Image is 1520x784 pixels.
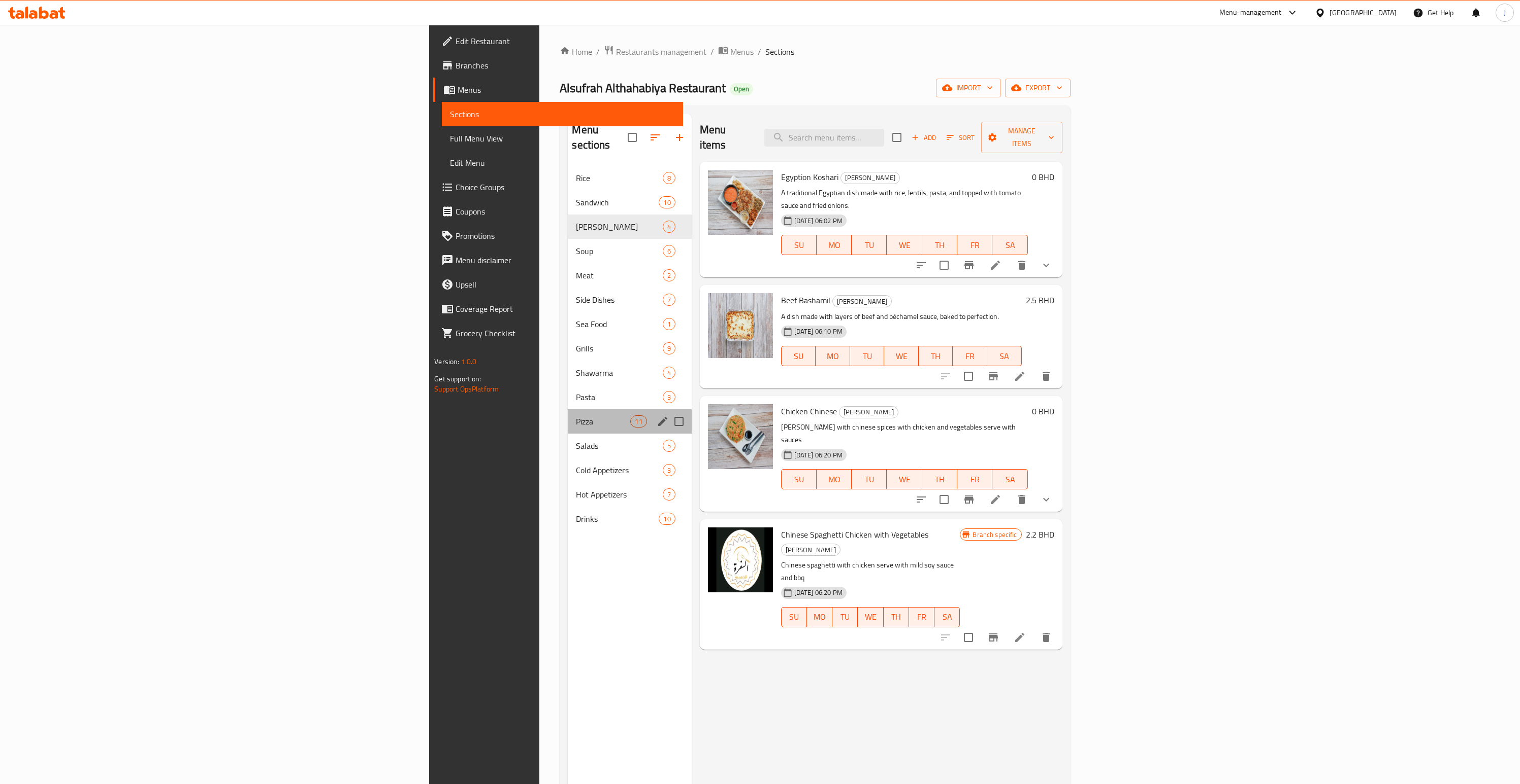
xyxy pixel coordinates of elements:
div: Soup6 [568,239,691,263]
button: delete [1010,487,1034,512]
span: Coverage Report [456,303,675,315]
a: Menu disclaimer [433,248,683,272]
a: Edit menu item [989,259,1001,271]
img: Beef Bashamil [708,293,773,358]
span: 4 [663,222,675,232]
svg: Show Choices [1040,259,1052,271]
div: Side Dishes7 [568,288,691,312]
span: Select to update [958,366,979,387]
span: SA [991,349,1018,364]
span: FR [913,610,930,624]
span: Meat [576,269,662,281]
span: Select to update [958,627,979,648]
span: Edit Restaurant [456,35,675,47]
div: Menu-management [1219,7,1282,19]
button: Sort [944,130,977,146]
span: Sort sections [643,125,667,150]
div: [GEOGRAPHIC_DATA] [1330,7,1397,18]
span: Select to update [933,489,955,510]
button: MO [807,607,832,627]
span: Grills [576,342,662,354]
span: 4 [663,368,675,378]
div: items [659,513,675,525]
span: WE [891,472,918,487]
li: / [758,46,761,58]
a: Edit Menu [442,151,683,175]
button: FR [957,469,992,489]
a: Menus [433,78,683,102]
h2: Menu items [700,122,753,153]
div: Salads [576,440,662,452]
span: Sections [765,46,794,58]
p: Chinese spaghetti with chicken serve with mild soy sauce and bbq [781,559,960,584]
button: sort-choices [909,487,933,512]
div: Pizza11edit [568,409,691,434]
span: Cold Appetizers [576,464,662,476]
span: Soup [576,245,662,257]
span: 10 [659,514,674,524]
a: Coverage Report [433,297,683,321]
button: Branch-specific-item [957,253,981,277]
span: TU [856,472,883,487]
span: 6 [663,246,675,256]
a: Edit menu item [1014,631,1026,644]
button: TU [852,235,887,255]
div: Salads5 [568,434,691,458]
div: Rice [576,172,662,184]
span: 3 [663,466,675,475]
span: TH [926,472,953,487]
span: Edit Menu [450,157,675,169]
a: Promotions [433,224,683,248]
span: Add [910,132,937,144]
img: Chinese Spaghetti Chicken with Vegetables [708,527,773,592]
span: [PERSON_NAME] [576,221,662,233]
button: FR [957,235,992,255]
span: Upsell [456,278,675,291]
div: Rice8 [568,166,691,190]
span: SA [996,238,1023,253]
a: Upsell [433,272,683,297]
nav: breadcrumb [560,45,1070,58]
button: TH [922,235,957,255]
span: Chicken Chinese [781,404,837,419]
span: MO [820,349,846,364]
button: WE [887,469,922,489]
span: export [1013,82,1062,94]
div: Meat2 [568,263,691,288]
span: import [944,82,993,94]
span: Shawarma [576,367,662,379]
span: TH [888,610,905,624]
span: Add item [908,130,940,146]
span: MO [821,238,848,253]
span: Sections [450,108,675,120]
span: Version: [434,355,459,368]
span: 1.0.0 [461,355,477,368]
div: items [663,269,675,281]
div: items [663,294,675,306]
svg: Show Choices [1040,493,1052,506]
div: Hot Appetizers7 [568,482,691,507]
span: Beef Bashamil [781,293,830,308]
span: Sort [947,132,975,144]
span: Pizza [576,415,630,427]
div: Cold Appetizers3 [568,458,691,482]
div: Pasta3 [568,385,691,409]
span: [DATE] 06:10 PM [790,327,847,336]
span: SA [939,610,956,624]
button: FR [953,346,987,366]
button: SA [987,346,1022,366]
span: FR [961,238,988,253]
span: WE [888,349,915,364]
button: Manage items [981,122,1062,153]
button: SA [934,607,960,627]
span: [PERSON_NAME] [841,172,899,184]
a: Edit menu item [1014,370,1026,382]
span: Side Dishes [576,294,662,306]
button: export [1005,79,1071,97]
span: Coupons [456,205,675,218]
button: WE [887,235,922,255]
span: 11 [631,417,646,426]
div: items [659,196,675,208]
span: 2 [663,271,675,280]
span: 10 [659,198,674,207]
